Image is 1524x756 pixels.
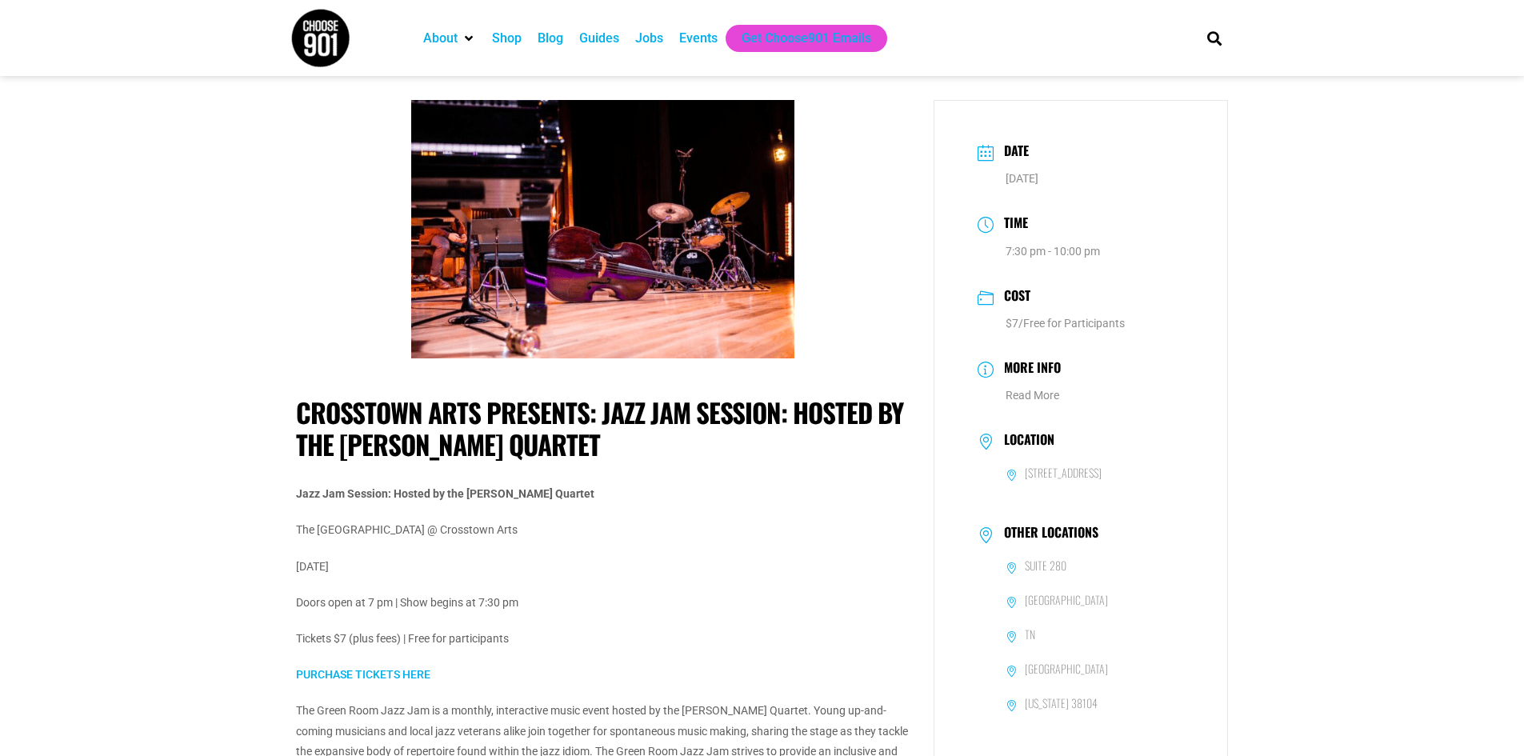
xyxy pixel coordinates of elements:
strong: Jazz Jam Session: Hosted by the [PERSON_NAME] Quartet [296,487,594,500]
p: [DATE] [296,557,910,577]
a: Get Choose901 Emails [742,29,871,48]
h6: TN [1025,627,1035,642]
a: PURCHASE TICKETS HERE [296,668,430,681]
h6: Suite 280 [1025,558,1066,573]
a: Blog [538,29,563,48]
h3: More Info [996,358,1061,381]
a: Guides [579,29,619,48]
a: Shop [492,29,522,48]
h1: Crosstown Arts Presents: Jazz Jam Session: Hosted by the [PERSON_NAME] Quartet [296,397,910,460]
p: Tickets $7 (plus fees) | Free for participants [296,629,910,649]
a: About [423,29,458,48]
h6: [GEOGRAPHIC_DATA] [1025,593,1108,607]
h6: [GEOGRAPHIC_DATA] [1025,662,1108,676]
h6: [US_STATE] 38104 [1025,696,1098,710]
a: Read More [1006,389,1059,402]
h3: Date [996,141,1029,164]
nav: Main nav [415,25,1180,52]
a: Jobs [635,29,663,48]
p: The [GEOGRAPHIC_DATA] @ Crosstown Arts [296,520,910,540]
h3: Time [996,213,1028,236]
h6: [STREET_ADDRESS] [1025,466,1102,480]
p: Doors open at 7 pm | Show begins at 7:30 pm [296,593,910,613]
h3: Cost [996,286,1030,309]
h3: Location [996,432,1054,451]
h3: Other Locations [996,525,1098,544]
dd: $7/Free for Participants [978,314,1185,334]
span: [DATE] [1006,172,1038,185]
abbr: 7:30 pm - 10:00 pm [1006,245,1100,258]
div: About [415,25,484,52]
a: Events [679,29,718,48]
div: Search [1201,25,1227,51]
